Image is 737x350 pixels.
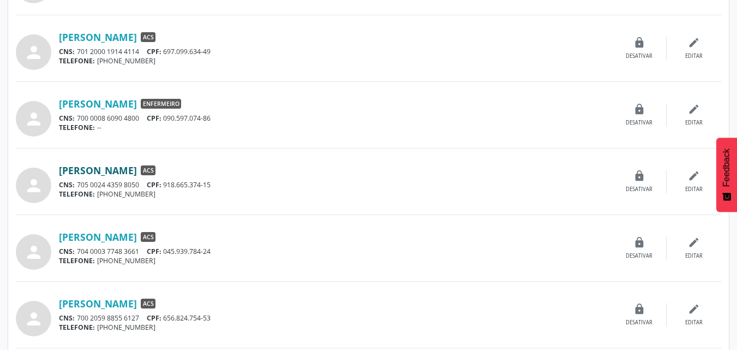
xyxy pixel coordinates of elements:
[685,252,703,260] div: Editar
[59,47,75,56] span: CNS:
[722,149,732,187] span: Feedback
[59,231,137,243] a: [PERSON_NAME]
[147,47,161,56] span: CPF:
[59,114,75,123] span: CNS:
[141,299,155,309] span: ACS
[685,319,703,327] div: Editar
[685,186,703,193] div: Editar
[24,109,44,129] i: person
[688,303,700,315] i: edit
[59,323,612,332] div: [PHONE_NUMBER]
[688,170,700,182] i: edit
[633,303,645,315] i: lock
[147,114,161,123] span: CPF:
[24,176,44,195] i: person
[59,56,95,66] span: TELEFONE:
[59,256,95,265] span: TELEFONE:
[688,37,700,49] i: edit
[59,98,137,110] a: [PERSON_NAME]
[59,189,95,199] span: TELEFONE:
[59,298,137,310] a: [PERSON_NAME]
[685,52,703,60] div: Editar
[716,138,737,212] button: Feedback - Mostrar pesquisa
[59,114,612,123] div: 700 0008 6090 4800 090.597.074-86
[141,165,155,175] span: ACS
[633,170,645,182] i: lock
[141,99,181,109] span: Enfermeiro
[685,119,703,127] div: Editar
[59,164,137,176] a: [PERSON_NAME]
[59,56,612,66] div: [PHONE_NUMBER]
[626,119,652,127] div: Desativar
[633,236,645,248] i: lock
[59,247,612,256] div: 704 0003 7748 3661 045.939.784-24
[633,103,645,115] i: lock
[626,252,652,260] div: Desativar
[147,247,161,256] span: CPF:
[24,242,44,262] i: person
[59,47,612,56] div: 701 2000 1914 4114 697.099.634-49
[688,103,700,115] i: edit
[59,31,137,43] a: [PERSON_NAME]
[59,180,75,189] span: CNS:
[59,313,75,323] span: CNS:
[59,123,95,132] span: TELEFONE:
[147,313,161,323] span: CPF:
[59,247,75,256] span: CNS:
[626,186,652,193] div: Desativar
[59,323,95,332] span: TELEFONE:
[626,319,652,327] div: Desativar
[633,37,645,49] i: lock
[688,236,700,248] i: edit
[59,123,612,132] div: --
[59,180,612,189] div: 705 0024 4359 8050 918.665.374-15
[59,313,612,323] div: 700 2059 8855 6127 656.824.754-53
[141,32,155,42] span: ACS
[24,43,44,62] i: person
[626,52,652,60] div: Desativar
[141,232,155,242] span: ACS
[147,180,161,189] span: CPF:
[59,256,612,265] div: [PHONE_NUMBER]
[59,189,612,199] div: [PHONE_NUMBER]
